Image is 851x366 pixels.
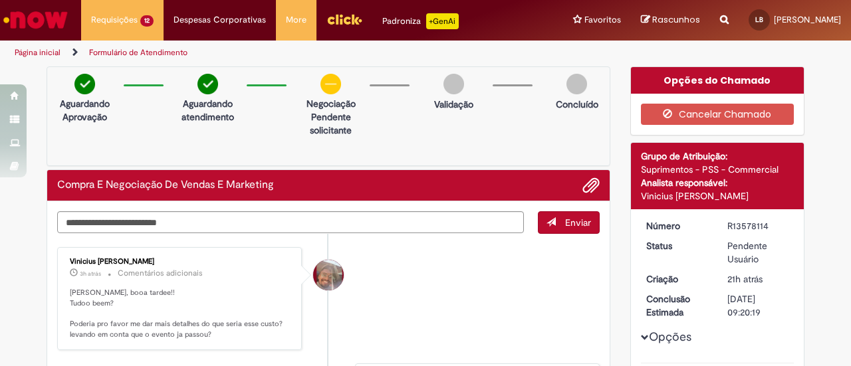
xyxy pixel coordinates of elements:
p: Pendente solicitante [299,110,363,137]
dt: Status [636,239,718,252]
button: Cancelar Chamado [641,104,794,125]
div: Pendente Usuário [727,239,789,266]
div: Suprimentos - PSS - Commercial [641,163,794,176]
small: Comentários adicionais [118,268,203,279]
img: click_logo_yellow_360x200.png [326,9,362,29]
h2: Compra E Negociação De Vendas E Marketing Histórico de tíquete [57,179,274,191]
img: img-circle-grey.png [443,74,464,94]
span: Requisições [91,13,138,27]
span: LB [755,15,763,24]
img: circle-minus.png [320,74,341,94]
span: Enviar [565,217,591,229]
div: R13578114 [727,219,789,232]
div: Padroniza [382,13,459,29]
p: +GenAi [426,13,459,29]
a: Rascunhos [641,14,700,27]
img: check-circle-green.png [74,74,95,94]
div: Vinicius [PERSON_NAME] [641,189,794,203]
dt: Número [636,219,718,232]
time: 29/09/2025 16:20:12 [727,273,763,285]
ul: Trilhas de página [10,41,557,65]
div: Vinicius Rafael De Souza [313,260,344,290]
a: Página inicial [15,47,61,58]
dt: Criação [636,272,718,286]
img: img-circle-grey.png [566,74,587,94]
div: Vinicius [PERSON_NAME] [70,258,291,266]
span: 12 [140,15,154,27]
p: Aguardando atendimento [176,97,240,124]
span: Rascunhos [652,13,700,26]
div: Grupo de Atribuição: [641,149,794,163]
div: 29/09/2025 16:20:12 [727,272,789,286]
time: 30/09/2025 10:10:55 [80,270,101,278]
div: Opções do Chamado [631,67,804,94]
span: Favoritos [584,13,621,27]
span: 3h atrás [80,270,101,278]
span: [PERSON_NAME] [774,14,841,25]
p: [PERSON_NAME], booa tardee!! Tudoo beem? Poderia pro favor me dar mais detalhes do que seria esse... [70,288,291,340]
p: Negociação [299,97,363,110]
dt: Conclusão Estimada [636,292,718,319]
p: Concluído [556,98,598,111]
div: Analista responsável: [641,176,794,189]
a: Formulário de Atendimento [89,47,187,58]
p: Validação [434,98,473,111]
textarea: Digite sua mensagem aqui... [57,211,524,233]
button: Adicionar anexos [582,177,600,194]
span: Despesas Corporativas [174,13,266,27]
img: check-circle-green.png [197,74,218,94]
p: Aguardando Aprovação [53,97,117,124]
span: More [286,13,306,27]
span: 21h atrás [727,273,763,285]
img: ServiceNow [1,7,70,33]
button: Enviar [538,211,600,234]
div: [DATE] 09:20:19 [727,292,789,319]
